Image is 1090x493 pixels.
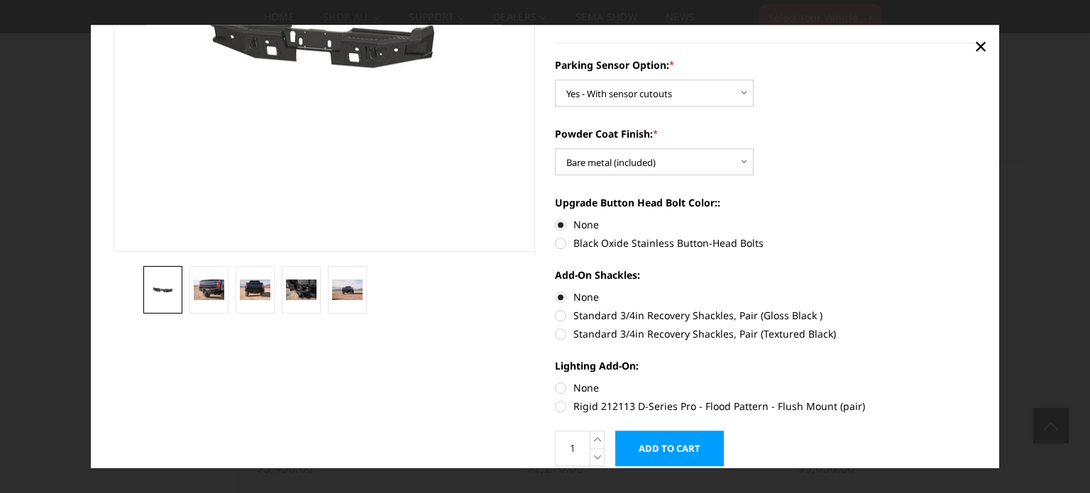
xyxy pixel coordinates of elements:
label: Parking Sensor Option: [555,57,977,72]
label: None [555,289,977,304]
iframe: Chat Widget [1019,425,1090,493]
img: 2023-2025 Ford F250-350-450 - DBL Designs Custom Product - A2 Series - Rear Bumper [332,280,363,300]
a: Close [969,35,992,57]
label: Standard 3/4in Recovery Shackles, Pair (Gloss Black ) [555,308,977,323]
label: Standard 3/4in Recovery Shackles, Pair (Textured Black) [555,326,977,341]
label: Add-On Shackles: [555,267,977,282]
label: Rigid 212113 D-Series Pro - Flood Pattern - Flush Mount (pair) [555,399,977,414]
img: 2023-2025 Ford F250-350-450 - DBL Designs Custom Product - A2 Series - Rear Bumper [148,283,178,297]
label: Black Oxide Stainless Button-Head Bolts [555,236,977,250]
img: 2023-2025 Ford F250-350-450 - DBL Designs Custom Product - A2 Series - Rear Bumper [286,279,316,300]
label: Powder Coat Finish: [555,126,977,141]
span: × [974,31,987,61]
img: 2023-2025 Ford F250-350-450 - DBL Designs Custom Product - A2 Series - Rear Bumper [194,279,224,300]
label: Upgrade Button Head Bolt Color:: [555,195,977,210]
label: None [555,380,977,395]
label: Lighting Add-On: [555,358,977,373]
input: Add to Cart [615,431,724,466]
label: None [555,217,977,232]
img: 2023-2025 Ford F250-350-450 - DBL Designs Custom Product - A2 Series - Rear Bumper [240,279,270,300]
